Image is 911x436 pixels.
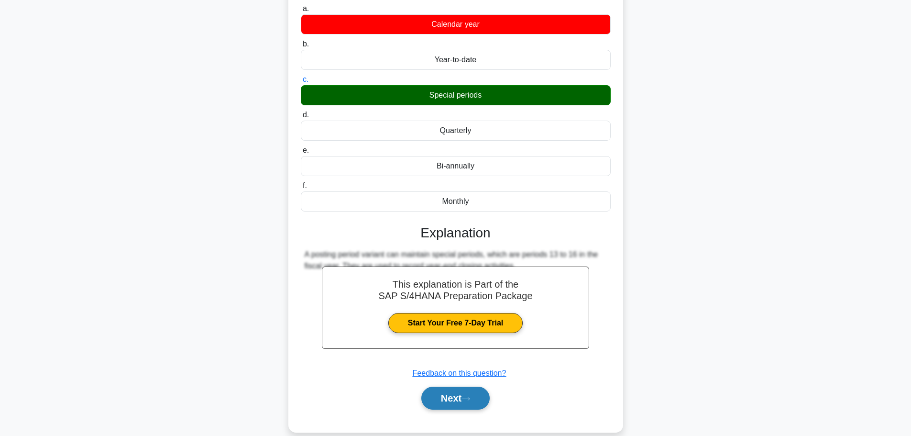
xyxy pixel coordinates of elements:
div: Bi-annually [301,156,611,176]
div: A posting period variant can maintain special periods, which are periods 13 to 16 in the fiscal y... [305,249,607,272]
span: f. [303,181,307,190]
div: Special periods [301,85,611,105]
button: Next [421,387,490,410]
div: Year-to-date [301,50,611,70]
a: Start Your Free 7-Day Trial [388,313,523,333]
span: d. [303,111,309,119]
span: e. [303,146,309,154]
div: Monthly [301,191,611,212]
h3: Explanation [307,225,605,241]
div: Quarterly [301,121,611,141]
span: a. [303,4,309,12]
a: Feedback on this question? [413,369,506,377]
span: c. [303,75,308,83]
div: Calendar year [301,14,611,34]
span: b. [303,40,309,48]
